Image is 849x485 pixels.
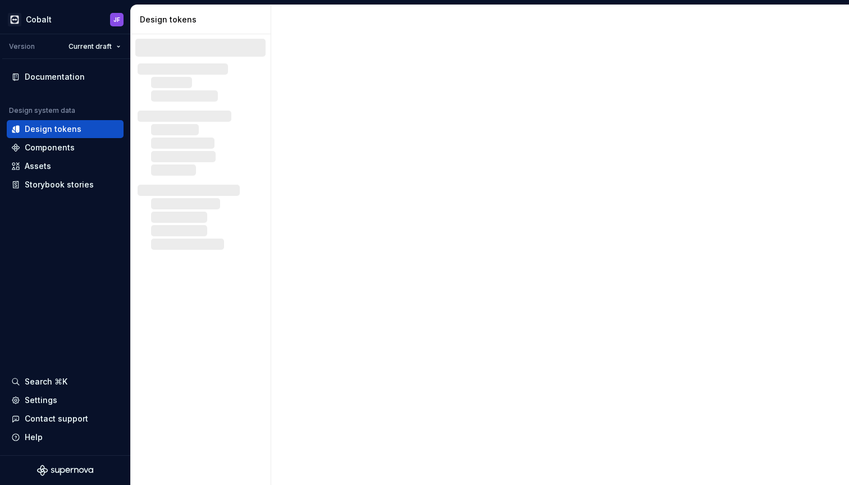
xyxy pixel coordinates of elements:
div: Storybook stories [25,179,94,190]
button: Help [7,428,124,446]
a: Documentation [7,68,124,86]
div: Design system data [9,106,75,115]
a: Settings [7,391,124,409]
div: Assets [25,161,51,172]
a: Assets [7,157,124,175]
button: CobaltJF [2,7,128,31]
button: Current draft [63,39,126,54]
a: Storybook stories [7,176,124,194]
div: Documentation [25,71,85,83]
div: Version [9,42,35,51]
div: Design tokens [140,14,266,25]
div: Design tokens [25,123,81,135]
div: JF [113,15,120,24]
img: e3886e02-c8c5-455d-9336-29756fd03ba2.png [8,13,21,26]
div: Help [25,432,43,443]
button: Contact support [7,410,124,428]
svg: Supernova Logo [37,465,93,476]
a: Design tokens [7,120,124,138]
button: Search ⌘K [7,373,124,391]
a: Components [7,139,124,157]
div: Cobalt [26,14,52,25]
div: Contact support [25,413,88,424]
div: Search ⌘K [25,376,67,387]
span: Current draft [69,42,112,51]
div: Settings [25,395,57,406]
div: Components [25,142,75,153]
